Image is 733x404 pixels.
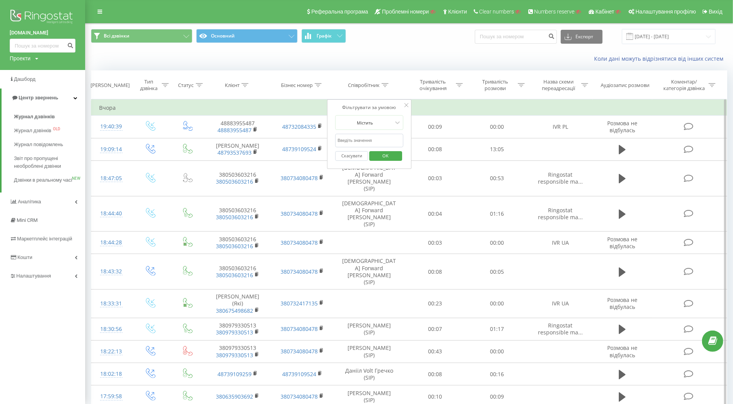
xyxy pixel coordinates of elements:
button: Скасувати [335,151,368,161]
td: 00:00 [466,116,528,138]
div: 18:44:28 [99,235,123,250]
a: 48883955487 [218,126,252,134]
span: Ringostat responsible ma... [538,206,583,221]
div: Статус [178,82,194,89]
a: 380979330513 [216,329,253,336]
a: 380732417135 [281,300,318,307]
span: OK [375,150,397,162]
input: Пошук за номером [10,39,75,53]
a: 380734080478 [281,210,318,217]
span: Розмова не відбулась [607,344,637,358]
a: Звіт про пропущені необроблені дзвінки [14,152,85,173]
td: [DEMOGRAPHIC_DATA] Forward [PERSON_NAME] (SIP) [334,196,404,232]
span: Дзвінки в реальному часі [14,176,72,184]
a: 380734080478 [281,174,318,182]
a: 48739109524 [282,145,316,153]
div: 18:43:32 [99,264,123,279]
td: 380503603216 [206,254,270,290]
td: 00:03 [404,232,466,254]
a: Центр звернень [2,89,85,107]
a: 380635903692 [216,393,253,400]
span: Кошти [17,254,32,260]
span: Реферальна програма [312,9,368,15]
a: Дзвінки в реальному часіNEW [14,173,85,187]
a: 380979330513 [216,351,253,359]
a: 48793537693 [218,149,252,156]
span: Маркетплейс інтеграцій [17,236,72,242]
a: 380734080478 [281,325,318,332]
img: Ringostat logo [10,8,75,27]
td: IVR PL [528,116,593,138]
a: 48739109259 [218,370,252,378]
button: Графік [301,29,346,43]
a: Журнал дзвінківOLD [14,124,85,138]
div: 19:40:39 [99,119,123,134]
input: Пошук за номером [475,30,557,44]
a: 380675498682 [216,307,253,314]
span: Налаштування профілю [635,9,696,15]
a: 380503603216 [216,178,253,185]
span: Mini CRM [17,217,38,223]
span: Клієнти [448,9,467,15]
div: Коментар/категорія дзвінка [661,78,707,92]
td: 00:07 [404,318,466,340]
td: 00:05 [466,254,528,290]
a: 380734080478 [281,393,318,400]
a: 48732084335 [282,123,316,130]
td: 00:08 [404,363,466,385]
span: Розмова не відбулась [607,119,637,134]
a: Журнал дзвінків [14,110,85,124]
span: Розмова не відбулась [607,296,637,310]
div: 18:30:56 [99,322,123,337]
div: Аудіозапис розмови [601,82,649,89]
span: Кабінет [596,9,615,15]
div: [PERSON_NAME] [91,82,130,89]
span: Аналiтика [18,199,41,205]
span: Розмова не відбулась [607,235,637,250]
div: Проекти [10,55,31,62]
span: Дашборд [14,76,36,82]
span: Журнал повідомлень [14,141,63,148]
a: 380734080478 [281,348,318,355]
a: [DOMAIN_NAME] [10,29,75,37]
a: Журнал повідомлень [14,138,85,152]
td: 00:04 [404,196,466,232]
td: IVR UA [528,290,593,318]
div: Тип дзвінка [138,78,160,92]
a: 48739109524 [282,370,316,378]
input: Введіть значення [335,134,403,147]
span: Ringostat responsible ma... [538,171,583,185]
td: 00:08 [404,138,466,160]
span: Clear numbers [479,9,514,15]
a: 380503603216 [216,271,253,279]
span: Звіт про пропущені необроблені дзвінки [14,155,81,170]
td: 00:03 [404,160,466,196]
span: Журнал дзвінків [14,127,51,135]
button: Експорт [561,30,603,44]
a: 380734080478 [281,268,318,275]
td: 00:00 [466,340,528,363]
td: 380503603216 [206,160,270,196]
a: Коли дані можуть відрізнятися вiд інших систем [594,55,727,62]
div: 18:33:31 [99,296,123,311]
td: 00:53 [466,160,528,196]
button: OK [369,151,402,161]
span: Вихід [709,9,723,15]
td: [PERSON_NAME] (Які) [206,290,270,318]
span: Всі дзвінки [104,33,129,39]
td: 48883955487 [206,116,270,138]
td: IVR UA [528,232,593,254]
td: 00:43 [404,340,466,363]
a: 380503603216 [216,242,253,250]
span: Центр звернень [19,95,58,101]
div: Тривалість розмови [474,78,516,92]
td: Вчора [91,100,727,116]
a: 380503603216 [216,213,253,221]
td: 380503603216 [206,196,270,232]
span: Numbers reserve [534,9,575,15]
span: Налаштування [16,273,51,279]
td: [PERSON_NAME] [206,138,270,160]
button: Всі дзвінки [91,29,192,43]
td: 00:16 [466,363,528,385]
div: Тривалість очікування [413,78,454,92]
